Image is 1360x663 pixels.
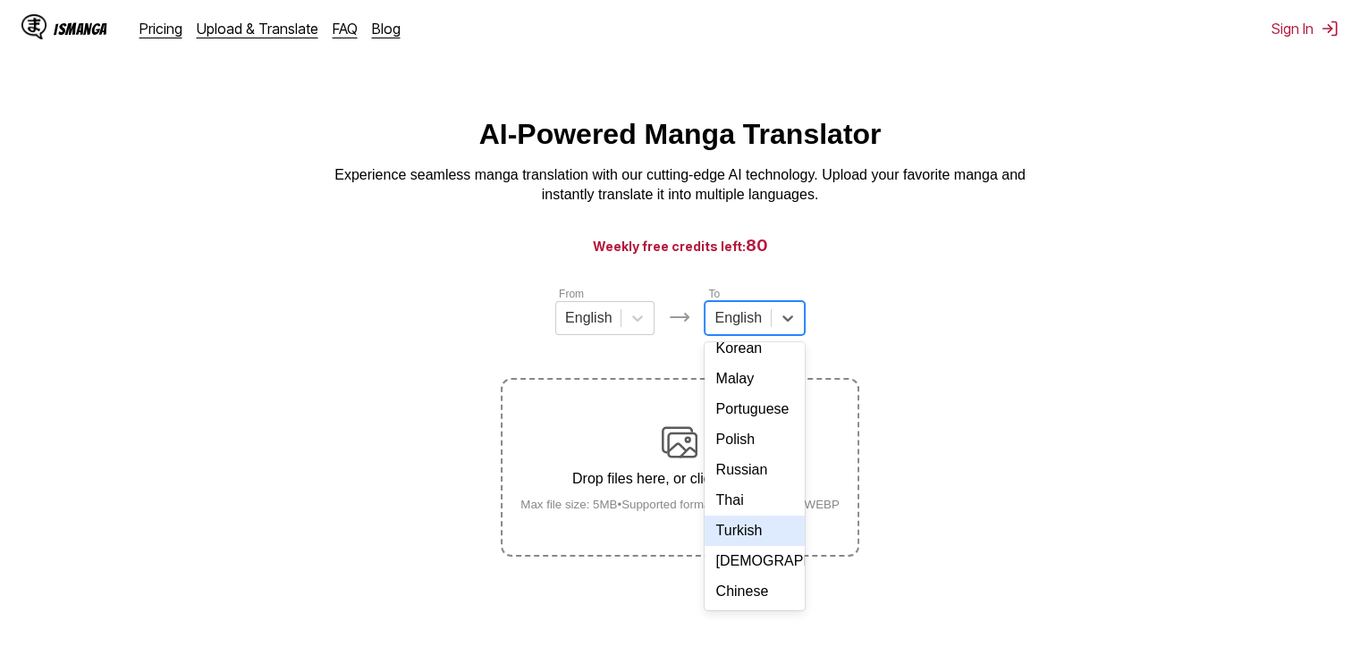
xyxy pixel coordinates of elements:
div: Malay [705,364,804,394]
img: Sign out [1321,20,1339,38]
div: Polish [705,424,804,455]
img: Languages icon [669,306,690,328]
div: Portuguese [705,394,804,424]
div: Korean [705,333,804,364]
span: 80 [746,236,768,255]
div: Chinese [705,576,804,607]
div: Turkish [705,516,804,546]
div: [DEMOGRAPHIC_DATA] [705,546,804,576]
a: Upload & Translate [197,20,318,38]
h1: AI-Powered Manga Translator [479,118,882,151]
small: Max file size: 5MB • Supported formats: JP(E)G, PNG, WEBP [506,498,854,511]
img: IsManga Logo [21,14,46,39]
label: From [559,288,584,300]
a: FAQ [333,20,358,38]
a: IsManga LogoIsManga [21,14,139,43]
label: To [708,288,720,300]
p: Experience seamless manga translation with our cutting-edge AI technology. Upload your favorite m... [323,165,1038,206]
button: Sign In [1271,20,1339,38]
div: Thai [705,485,804,516]
p: Drop files here, or click to browse. [506,471,854,487]
h3: Weekly free credits left: [43,234,1317,256]
a: Pricing [139,20,182,38]
div: IsManga [54,21,107,38]
div: Russian [705,455,804,485]
a: Blog [372,20,401,38]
